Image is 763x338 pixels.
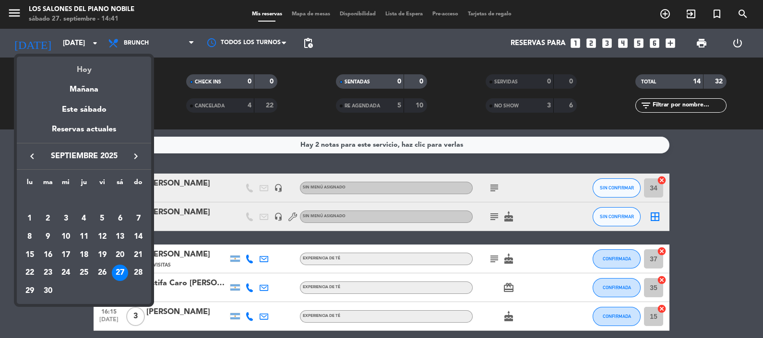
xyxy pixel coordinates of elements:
div: 2 [40,210,56,227]
td: 3 de septiembre de 2025 [57,210,75,228]
th: domingo [129,177,147,192]
th: lunes [21,177,39,192]
td: 29 de septiembre de 2025 [21,282,39,300]
div: 22 [22,265,38,281]
div: Este sábado [17,96,151,123]
div: 21 [130,247,146,263]
button: keyboard_arrow_left [24,150,41,163]
th: sábado [111,177,130,192]
div: 23 [40,265,56,281]
div: 7 [130,210,146,227]
div: 24 [58,265,74,281]
td: 7 de septiembre de 2025 [129,210,147,228]
div: 6 [112,210,128,227]
div: 26 [94,265,110,281]
div: 30 [40,283,56,299]
div: 20 [112,247,128,263]
div: 15 [22,247,38,263]
div: 10 [58,229,74,245]
td: 1 de septiembre de 2025 [21,210,39,228]
td: 13 de septiembre de 2025 [111,228,130,246]
div: 18 [76,247,92,263]
div: 16 [40,247,56,263]
div: 3 [58,210,74,227]
td: 18 de septiembre de 2025 [75,246,93,264]
td: 30 de septiembre de 2025 [39,282,57,300]
div: 25 [76,265,92,281]
th: viernes [93,177,111,192]
td: 25 de septiembre de 2025 [75,264,93,282]
div: 8 [22,229,38,245]
td: 28 de septiembre de 2025 [129,264,147,282]
td: 5 de septiembre de 2025 [93,210,111,228]
td: 16 de septiembre de 2025 [39,246,57,264]
td: 12 de septiembre de 2025 [93,228,111,246]
th: miércoles [57,177,75,192]
td: 14 de septiembre de 2025 [129,228,147,246]
td: 4 de septiembre de 2025 [75,210,93,228]
div: 14 [130,229,146,245]
td: 15 de septiembre de 2025 [21,246,39,264]
td: 21 de septiembre de 2025 [129,246,147,264]
div: Hoy [17,57,151,76]
div: 4 [76,210,92,227]
td: 17 de septiembre de 2025 [57,246,75,264]
td: 23 de septiembre de 2025 [39,264,57,282]
div: 12 [94,229,110,245]
th: jueves [75,177,93,192]
div: 9 [40,229,56,245]
td: 2 de septiembre de 2025 [39,210,57,228]
td: 19 de septiembre de 2025 [93,246,111,264]
div: 17 [58,247,74,263]
div: 1 [22,210,38,227]
th: martes [39,177,57,192]
div: 5 [94,210,110,227]
td: 26 de septiembre de 2025 [93,264,111,282]
td: 22 de septiembre de 2025 [21,264,39,282]
div: 19 [94,247,110,263]
div: 27 [112,265,128,281]
div: Mañana [17,76,151,96]
span: septiembre 2025 [41,150,127,163]
div: 13 [112,229,128,245]
td: 27 de septiembre de 2025 [111,264,130,282]
td: 11 de septiembre de 2025 [75,228,93,246]
td: 9 de septiembre de 2025 [39,228,57,246]
div: 29 [22,283,38,299]
div: Reservas actuales [17,123,151,143]
td: 24 de septiembre de 2025 [57,264,75,282]
td: 10 de septiembre de 2025 [57,228,75,246]
td: 20 de septiembre de 2025 [111,246,130,264]
td: 8 de septiembre de 2025 [21,228,39,246]
td: SEP. [21,192,147,210]
div: 11 [76,229,92,245]
td: 6 de septiembre de 2025 [111,210,130,228]
button: keyboard_arrow_right [127,150,144,163]
i: keyboard_arrow_left [26,151,38,162]
i: keyboard_arrow_right [130,151,142,162]
div: 28 [130,265,146,281]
